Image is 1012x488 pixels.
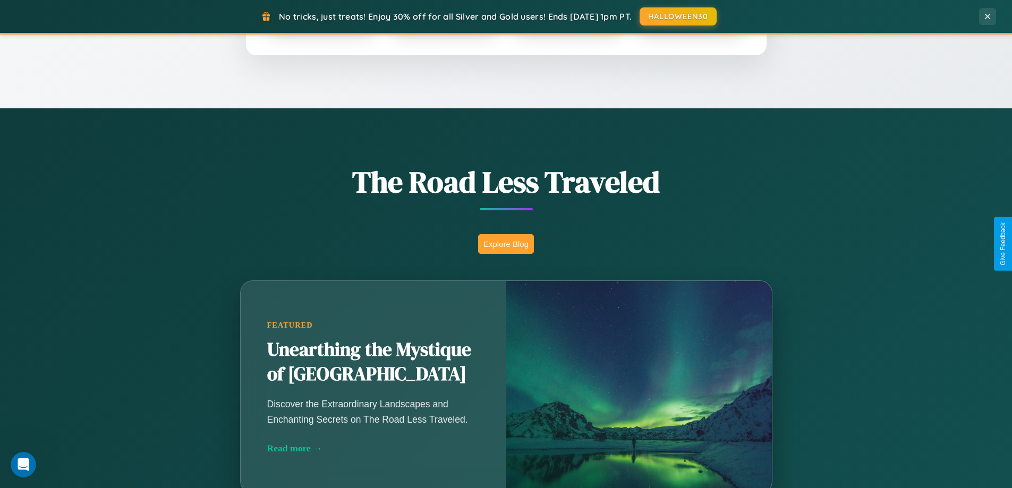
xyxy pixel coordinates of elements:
h1: The Road Less Traveled [188,161,825,202]
span: No tricks, just treats! Enjoy 30% off for all Silver and Gold users! Ends [DATE] 1pm PT. [279,11,632,22]
p: Discover the Extraordinary Landscapes and Enchanting Secrets on The Road Less Traveled. [267,397,480,426]
button: Explore Blog [478,234,534,254]
button: HALLOWEEN30 [640,7,717,25]
div: Give Feedback [999,222,1007,266]
div: Read more → [267,443,480,454]
div: Featured [267,321,480,330]
h2: Unearthing the Mystique of [GEOGRAPHIC_DATA] [267,338,480,387]
iframe: Intercom live chat [11,452,36,477]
